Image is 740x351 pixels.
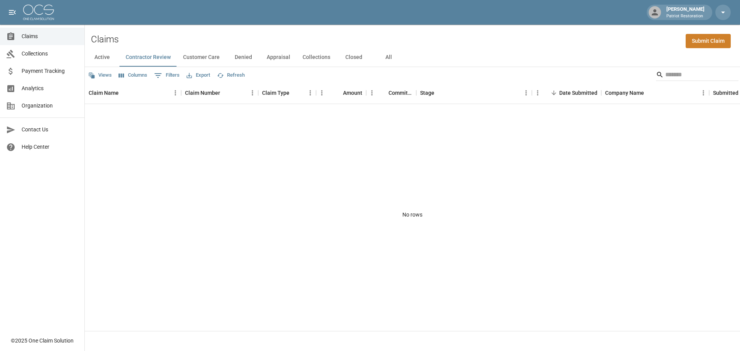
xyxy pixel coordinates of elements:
div: Company Name [605,82,644,104]
button: Sort [548,87,559,98]
div: Claim Number [185,82,220,104]
span: Organization [22,102,78,110]
div: Amount [316,82,366,104]
div: Company Name [601,82,709,104]
button: Menu [170,87,181,99]
button: Select columns [117,69,149,81]
button: Export [185,69,212,81]
div: Claim Number [181,82,258,104]
div: Search [656,69,738,82]
div: dynamic tabs [85,48,740,67]
div: Date Submitted [559,82,597,104]
button: Sort [289,87,300,98]
div: No rows [85,104,740,325]
button: Menu [698,87,709,99]
button: Show filters [152,69,182,82]
button: Collections [296,48,336,67]
span: Payment Tracking [22,67,78,75]
div: Claim Name [89,82,119,104]
span: Help Center [22,143,78,151]
button: Menu [247,87,258,99]
span: Analytics [22,84,78,92]
button: Active [85,48,119,67]
p: Patriot Restoration [666,13,705,20]
button: Menu [316,87,328,99]
button: Denied [226,48,261,67]
span: Claims [22,32,78,40]
button: Sort [119,87,129,98]
button: Contractor Review [119,48,177,67]
button: Sort [332,87,343,98]
button: Menu [532,87,543,99]
button: Refresh [215,69,247,81]
div: Stage [420,82,434,104]
div: Stage [416,82,532,104]
button: Sort [434,87,445,98]
button: Customer Care [177,48,226,67]
div: [PERSON_NAME] [663,5,708,19]
button: Closed [336,48,371,67]
button: Sort [644,87,655,98]
div: Committed Amount [366,82,416,104]
div: Date Submitted [532,82,601,104]
button: Menu [520,87,532,99]
div: Amount [343,82,362,104]
span: Collections [22,50,78,58]
button: Menu [304,87,316,99]
div: © 2025 One Claim Solution [11,337,74,344]
button: Sort [220,87,231,98]
button: All [371,48,406,67]
button: Appraisal [261,48,296,67]
button: Views [86,69,114,81]
img: ocs-logo-white-transparent.png [23,5,54,20]
a: Submit Claim [686,34,731,48]
button: open drawer [5,5,20,20]
button: Menu [366,87,378,99]
div: Claim Type [262,82,289,104]
div: Claim Name [85,82,181,104]
button: Sort [378,87,388,98]
div: Claim Type [258,82,316,104]
div: Committed Amount [388,82,412,104]
h2: Claims [91,34,119,45]
span: Contact Us [22,126,78,134]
